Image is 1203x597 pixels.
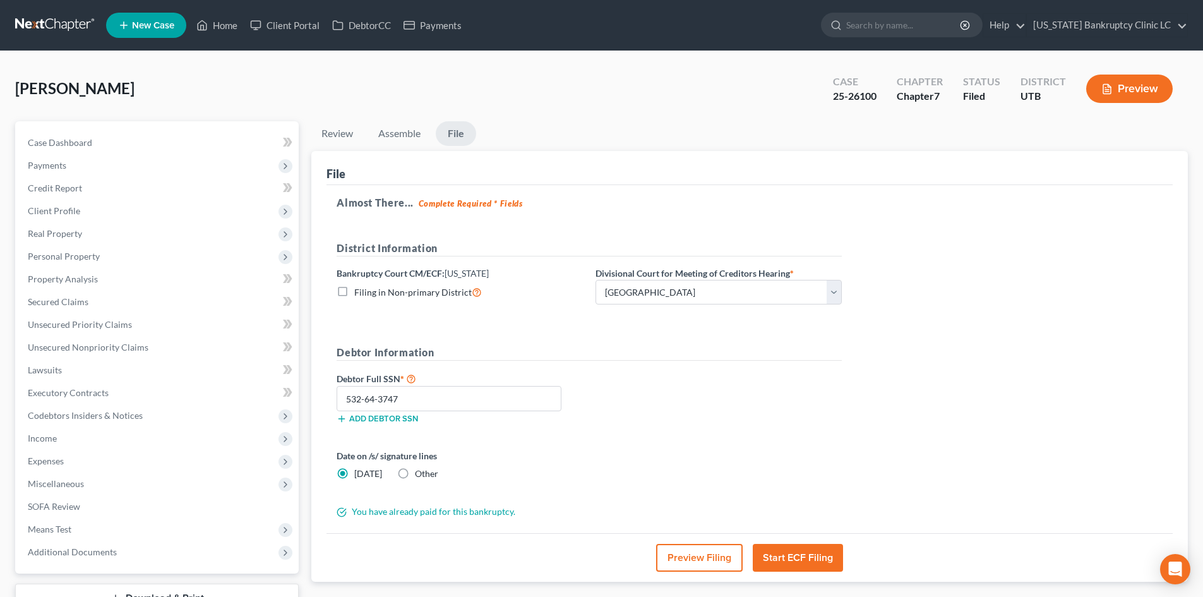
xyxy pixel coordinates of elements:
span: Expenses [28,455,64,466]
label: Bankruptcy Court CM/ECF: [337,267,489,280]
span: [US_STATE] [445,268,489,279]
span: Payments [28,160,66,171]
a: Review [311,121,363,146]
div: Chapter [897,89,943,104]
a: DebtorCC [326,14,397,37]
button: Preview Filing [656,544,743,572]
span: [PERSON_NAME] [15,79,135,97]
a: Executory Contracts [18,382,299,404]
span: Codebtors Insiders & Notices [28,410,143,421]
h5: District Information [337,241,842,256]
span: Secured Claims [28,296,88,307]
div: Status [963,75,1000,89]
span: Personal Property [28,251,100,262]
a: Unsecured Priority Claims [18,313,299,336]
span: Unsecured Nonpriority Claims [28,342,148,353]
div: Open Intercom Messenger [1160,554,1190,584]
span: Unsecured Priority Claims [28,319,132,330]
span: Real Property [28,228,82,239]
span: Property Analysis [28,274,98,284]
a: File [436,121,476,146]
a: Case Dashboard [18,131,299,154]
button: Start ECF Filing [753,544,843,572]
span: Means Test [28,524,71,534]
div: 25-26100 [833,89,877,104]
span: Filing in Non-primary District [354,287,472,298]
div: Case [833,75,877,89]
span: Income [28,433,57,443]
a: Property Analysis [18,268,299,291]
button: Preview [1086,75,1173,103]
span: Additional Documents [28,546,117,557]
a: Lawsuits [18,359,299,382]
a: Unsecured Nonpriority Claims [18,336,299,359]
div: Filed [963,89,1000,104]
a: Assemble [368,121,431,146]
span: SOFA Review [28,501,80,512]
a: Secured Claims [18,291,299,313]
a: Credit Report [18,177,299,200]
span: Case Dashboard [28,137,92,148]
span: Miscellaneous [28,478,84,489]
label: Debtor Full SSN [330,371,589,386]
button: Add debtor SSN [337,414,418,424]
strong: Complete Required * Fields [419,198,523,208]
input: Search by name... [846,13,962,37]
span: Other [415,468,438,479]
input: XXX-XX-XXXX [337,386,561,411]
span: [DATE] [354,468,382,479]
a: Home [190,14,244,37]
span: Credit Report [28,183,82,193]
h5: Debtor Information [337,345,842,361]
a: SOFA Review [18,495,299,518]
span: Lawsuits [28,365,62,375]
span: 7 [934,90,940,102]
div: UTB [1020,89,1066,104]
label: Date on /s/ signature lines [337,449,583,462]
div: Chapter [897,75,943,89]
a: Payments [397,14,468,37]
div: You have already paid for this bankruptcy. [330,505,848,518]
div: District [1020,75,1066,89]
h5: Almost There... [337,195,1163,210]
span: Client Profile [28,205,80,216]
div: File [326,166,345,181]
a: Client Portal [244,14,326,37]
a: Help [983,14,1026,37]
a: [US_STATE] Bankruptcy Clinic LC [1027,14,1187,37]
span: New Case [132,21,174,30]
label: Divisional Court for Meeting of Creditors Hearing [596,267,794,280]
span: Executory Contracts [28,387,109,398]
